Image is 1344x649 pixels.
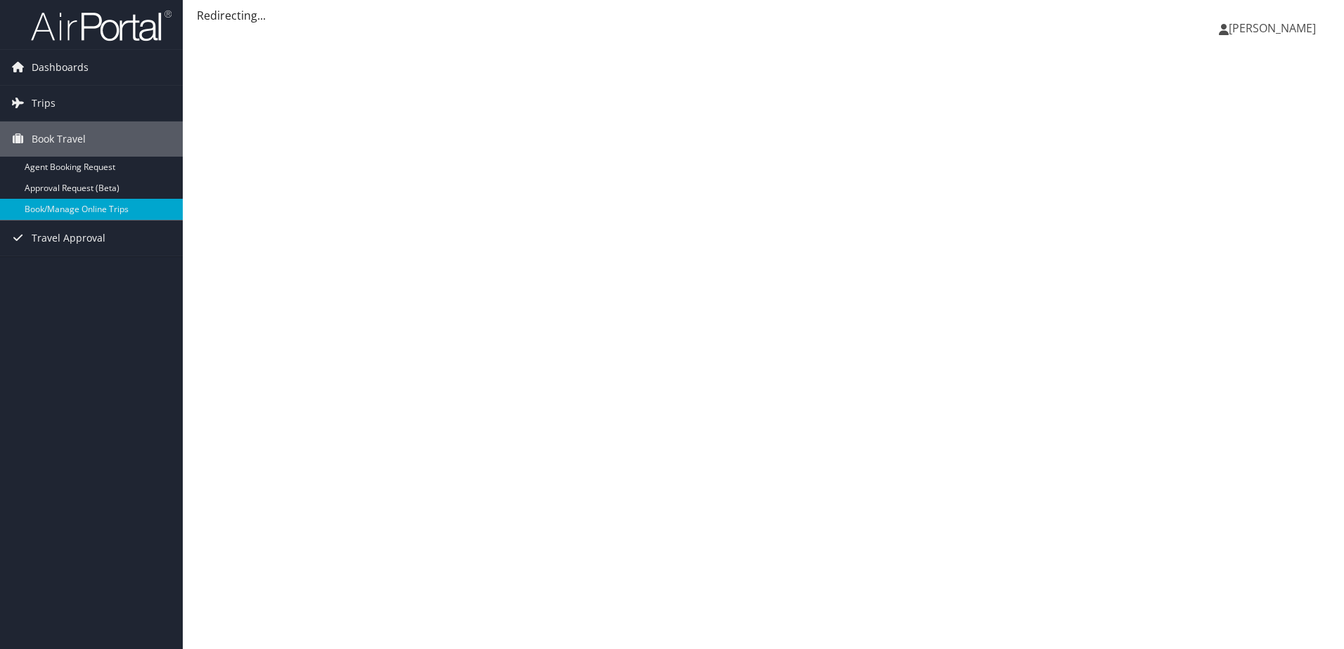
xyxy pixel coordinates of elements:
[32,122,86,157] span: Book Travel
[32,86,56,121] span: Trips
[1229,20,1316,36] span: [PERSON_NAME]
[197,7,1330,24] div: Redirecting...
[32,50,89,85] span: Dashboards
[31,9,172,42] img: airportal-logo.png
[32,221,105,256] span: Travel Approval
[1219,7,1330,49] a: [PERSON_NAME]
